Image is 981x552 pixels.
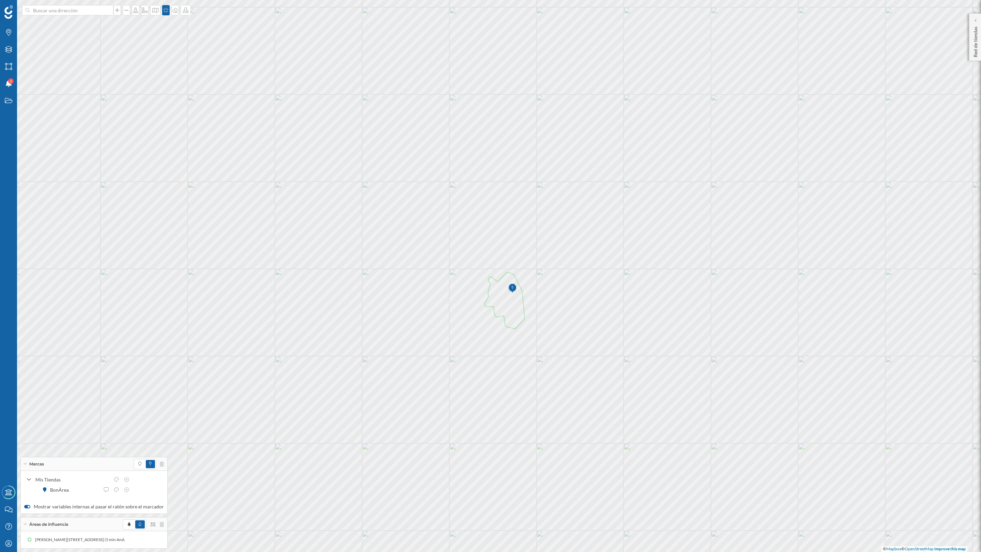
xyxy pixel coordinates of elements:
[4,5,13,19] img: Geoblink Logo
[50,486,72,493] div: BonÀrea
[29,521,68,527] span: Áreas de influencia
[35,536,138,543] div: [PERSON_NAME][STREET_ADDRESS] (5 min Andando)
[10,78,12,85] span: 1
[972,24,979,57] p: Red de tiendas
[905,546,934,551] a: OpenStreetMap
[24,503,164,510] label: Mostrar variables internas al pasar el ratón sobre el marcador
[14,5,38,11] span: Soporte
[35,476,110,483] div: Mis Tiendas
[934,546,966,551] a: Improve this map
[508,281,517,295] img: Marker
[886,546,901,551] a: Mapbox
[29,461,44,467] span: Marcas
[881,546,967,552] div: © ©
